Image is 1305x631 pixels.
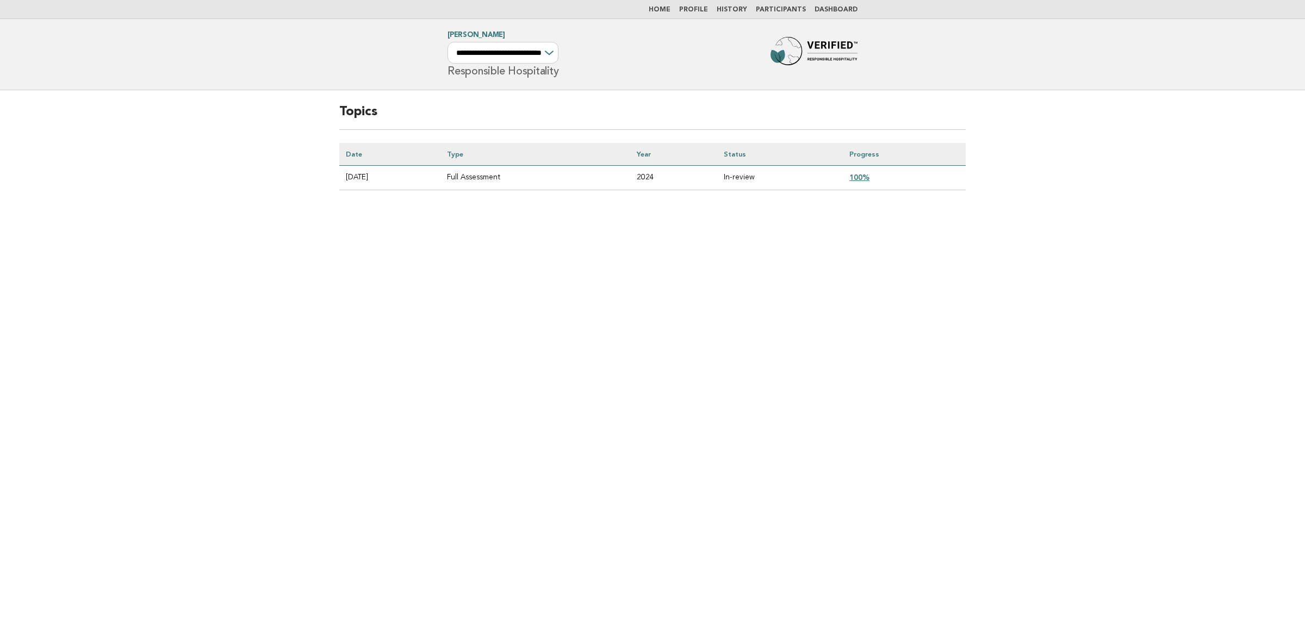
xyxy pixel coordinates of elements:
td: In-review [717,165,843,190]
th: Type [440,143,630,166]
a: Profile [679,7,708,13]
td: Full Assessment [440,165,630,190]
td: [DATE] [339,165,440,190]
a: Home [649,7,670,13]
h1: Responsible Hospitality [448,32,558,77]
th: Year [630,143,717,166]
a: 100% [849,173,869,182]
th: Status [717,143,843,166]
a: [PERSON_NAME] [448,32,505,39]
td: 2024 [630,165,717,190]
a: History [717,7,747,13]
a: Participants [756,7,806,13]
a: Dashboard [815,7,857,13]
th: Date [339,143,440,166]
h2: Topics [339,103,966,130]
img: Forbes Travel Guide [770,37,857,72]
th: Progress [843,143,966,166]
